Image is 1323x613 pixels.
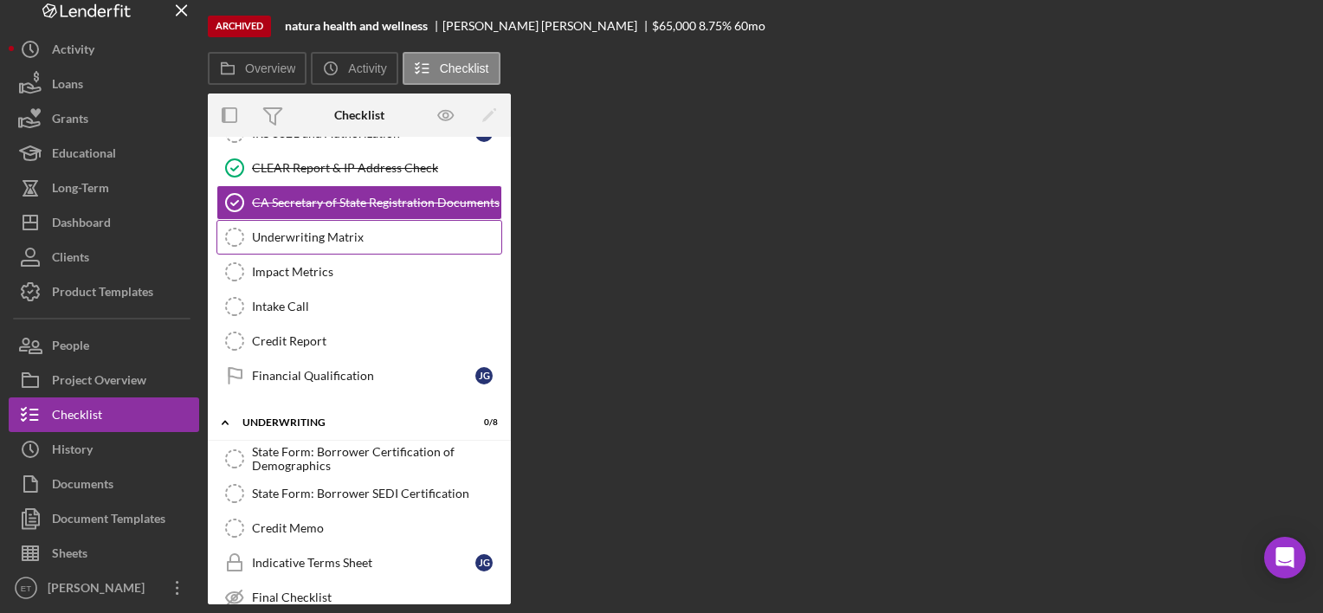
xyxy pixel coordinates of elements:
b: natura health and wellness [285,19,428,33]
div: Product Templates [52,274,153,313]
button: Checklist [9,397,199,432]
div: CLEAR Report & IP Address Check [252,161,501,175]
div: Open Intercom Messenger [1264,537,1306,578]
button: Product Templates [9,274,199,309]
button: Long-Term [9,171,199,205]
div: Underwriting Matrix [252,230,501,244]
a: Credit Report [216,324,502,358]
button: Project Overview [9,363,199,397]
div: [PERSON_NAME] [PERSON_NAME] [442,19,652,33]
div: Sheets [52,536,87,575]
div: Final Checklist [252,590,501,604]
button: Clients [9,240,199,274]
div: Long-Term [52,171,109,210]
button: Sheets [9,536,199,571]
div: State Form: Borrower SEDI Certification [252,487,501,500]
a: CA Secretary of State Registration Documents [216,185,502,220]
div: 8.75 % [699,19,732,33]
a: CLEAR Report & IP Address Check [216,151,502,185]
div: Impact Metrics [252,265,501,279]
div: Documents [52,467,113,506]
a: Indicative Terms Sheetjg [216,545,502,580]
div: Checklist [334,108,384,122]
button: History [9,432,199,467]
div: $65,000 [652,19,696,33]
div: Checklist [52,397,102,436]
button: Loans [9,67,199,101]
label: Checklist [440,61,489,75]
button: Educational [9,136,199,171]
div: CA Secretary of State Registration Documents [252,196,501,210]
div: Clients [52,240,89,279]
div: Activity [52,32,94,71]
div: Dashboard [52,205,111,244]
div: Credit Report [252,334,501,348]
div: j g [475,554,493,571]
div: History [52,432,93,471]
button: Overview [208,52,307,85]
div: Grants [52,101,88,140]
text: ET [21,584,31,593]
div: People [52,328,89,367]
div: Archived [208,16,271,37]
div: Loans [52,67,83,106]
button: Activity [9,32,199,67]
a: Financial Qualificationjg [216,358,502,393]
a: State Form: Borrower Certification of Demographics [216,442,502,476]
label: Activity [348,61,386,75]
div: [PERSON_NAME] [43,571,156,610]
div: 60 mo [734,19,765,33]
button: Dashboard [9,205,199,240]
label: Overview [245,61,295,75]
div: Document Templates [52,501,165,540]
button: Grants [9,101,199,136]
div: 0 / 8 [467,417,498,428]
div: Indicative Terms Sheet [252,556,475,570]
button: Documents [9,467,199,501]
a: Intake Call [216,289,502,324]
div: Credit Memo [252,521,501,535]
button: Activity [311,52,397,85]
button: ET[PERSON_NAME] [9,571,199,605]
a: Impact Metrics [216,255,502,289]
a: Underwriting Matrix [216,220,502,255]
a: Credit Memo [216,511,502,545]
div: Financial Qualification [252,369,475,383]
div: Educational [52,136,116,175]
div: Project Overview [52,363,146,402]
button: Checklist [403,52,500,85]
div: State Form: Borrower Certification of Demographics [252,445,501,473]
div: Intake Call [252,300,501,313]
button: Document Templates [9,501,199,536]
button: People [9,328,199,363]
div: Underwriting [242,417,455,428]
div: j g [475,367,493,384]
a: State Form: Borrower SEDI Certification [216,476,502,511]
